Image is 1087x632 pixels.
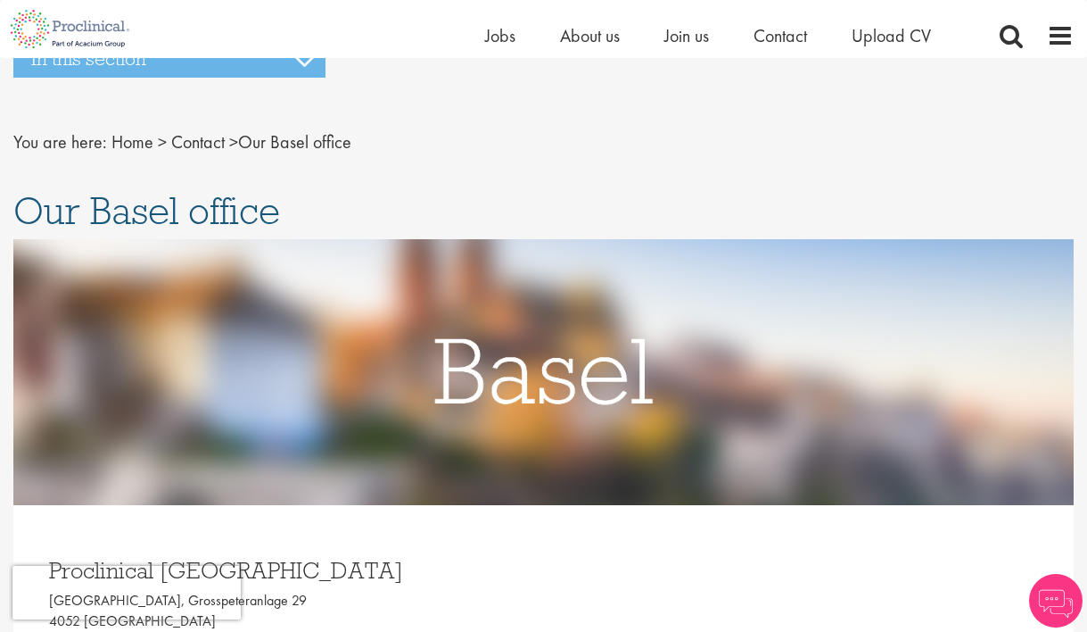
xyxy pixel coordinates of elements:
[664,24,709,47] a: Join us
[560,24,620,47] a: About us
[171,130,225,154] a: breadcrumb link to Contact
[229,130,238,154] span: >
[13,40,325,78] h3: In this section
[111,130,153,154] a: breadcrumb link to Home
[12,566,241,620] iframe: reCAPTCHA
[13,187,280,235] span: Our Basel office
[111,130,351,154] span: Our Basel office
[13,130,107,154] span: You are here:
[485,24,515,47] a: Jobs
[1029,574,1083,628] img: Chatbot
[753,24,807,47] a: Contact
[49,559,531,582] h3: Proclinical [GEOGRAPHIC_DATA]
[158,130,167,154] span: >
[852,24,931,47] a: Upload CV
